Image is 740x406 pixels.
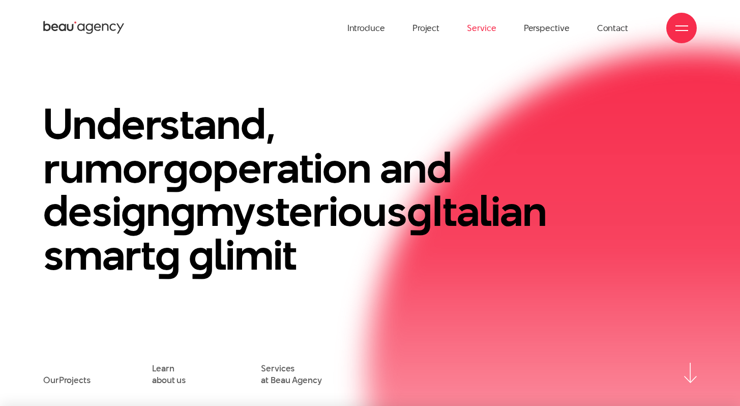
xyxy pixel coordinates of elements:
font: g [189,225,214,284]
font: about us [152,374,186,386]
font: limit [214,225,297,284]
font: Understand, rumor [43,94,275,197]
font: Services [261,362,294,374]
font: Italian smart [43,181,547,284]
a: Learnabout us [152,363,186,386]
font: g [170,181,195,241]
font: Learn [152,362,174,374]
font: Project [412,22,439,34]
font: Our [43,374,59,386]
font: Projects [59,374,91,386]
font: Introduce [347,22,385,34]
font: g [407,181,432,241]
font: g [163,138,188,197]
a: Servicesat Beau Agency [261,363,321,386]
a: OurProjects [43,363,91,386]
font: at Beau Agency [261,374,321,386]
font: Service [467,22,496,34]
font: Contact [597,22,628,34]
font: g [155,225,180,284]
font: Perspective [524,22,570,34]
font: operation and design [43,138,452,241]
font: mysterious [195,181,407,241]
